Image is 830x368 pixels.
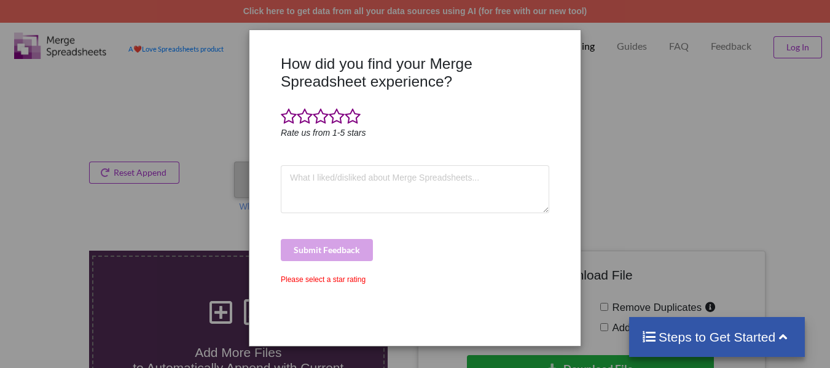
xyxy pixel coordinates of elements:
[281,128,366,138] i: Rate us from 1-5 stars
[641,329,793,345] h4: Steps to Get Started
[12,319,52,356] iframe: chat widget
[281,274,549,285] div: Please select a star rating
[281,55,549,91] h3: How did you find your Merge Spreadsheet experience?
[12,59,233,313] iframe: chat widget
